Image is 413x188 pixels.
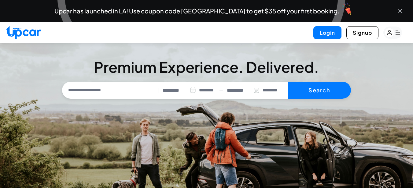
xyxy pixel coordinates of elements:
span: | [157,87,159,94]
span: Upcar has launched in LA! Use coupon code [GEOGRAPHIC_DATA] to get $35 off your first booking. [54,8,339,14]
span: — [219,87,223,94]
h3: Premium Experience. Delivered. [62,60,351,74]
img: Upcar Logo [6,26,41,39]
button: Login [313,26,341,39]
button: Close banner [397,8,403,14]
button: Signup [346,26,378,39]
button: Search [288,82,351,99]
